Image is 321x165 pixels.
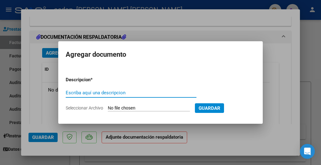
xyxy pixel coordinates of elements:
[300,144,315,159] div: Open Intercom Messenger
[66,76,123,83] p: Descripcion
[195,103,224,113] button: Guardar
[199,105,220,111] span: Guardar
[66,49,255,60] h2: Agregar documento
[66,105,103,110] span: Seleccionar Archivo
